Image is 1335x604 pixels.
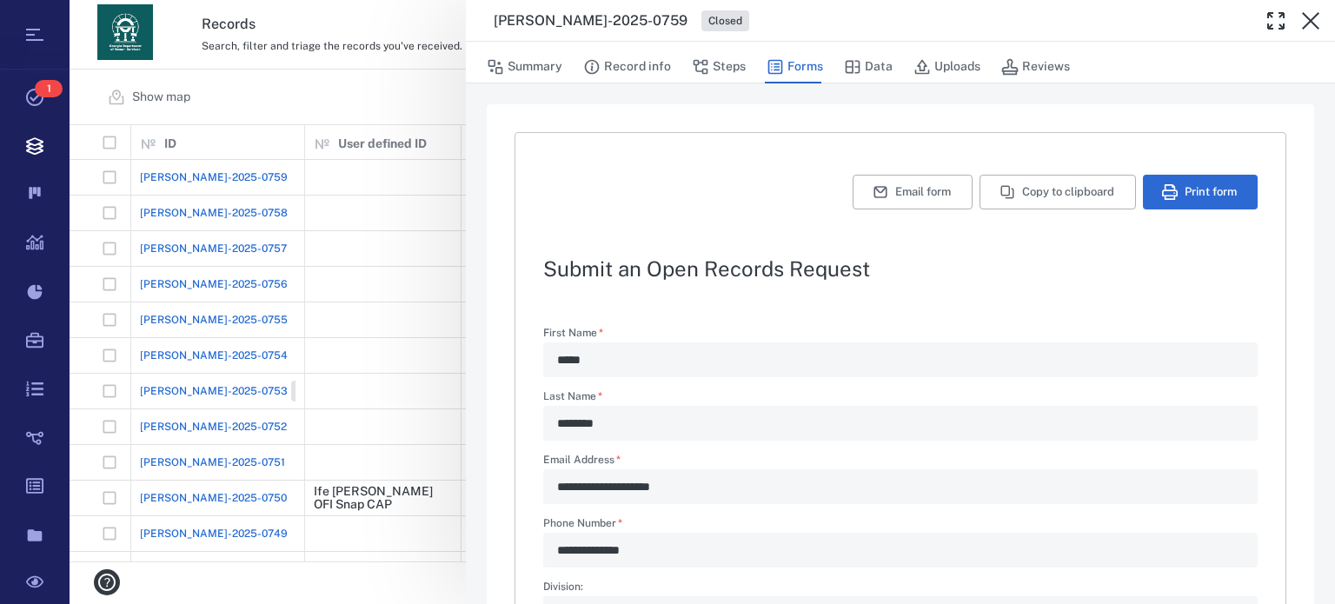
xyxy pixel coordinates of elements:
div: Phone Number [543,533,1258,567]
button: Reviews [1001,50,1070,83]
button: Toggle Fullscreen [1259,3,1293,38]
div: Email Address [543,469,1258,504]
h3: [PERSON_NAME]-2025-0759 [494,10,687,31]
button: Record info [583,50,671,83]
span: 1 [35,80,63,97]
button: Copy to clipboard [980,175,1136,209]
label: Email Address [543,455,1258,469]
label: Last Name [543,391,1258,406]
button: Summary [487,50,562,83]
label: Phone Number [543,518,1258,533]
button: Forms [767,50,823,83]
button: Uploads [913,50,980,83]
button: Data [844,50,893,83]
div: First Name [543,342,1258,377]
span: Closed [705,14,746,29]
div: Last Name [543,406,1258,441]
button: Print form [1143,175,1258,209]
button: Steps [692,50,746,83]
h2: Submit an Open Records Request [543,258,1258,279]
label: Division: [543,581,1258,596]
button: Close [1293,3,1328,38]
label: First Name [543,328,1258,342]
button: Email form [853,175,973,209]
span: Help [39,12,75,28]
